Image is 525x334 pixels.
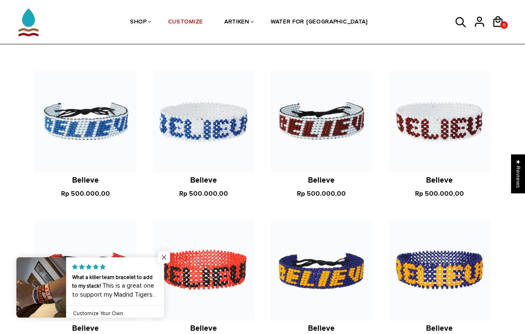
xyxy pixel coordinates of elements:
a: WATER FOR [GEOGRAPHIC_DATA] [271,1,368,44]
a: CUSTOMIZE [168,1,203,44]
span: 0 [500,20,508,30]
span: Rp 500.000,00 [297,190,346,198]
a: Believe [190,324,217,333]
span: Rp 500.000,00 [415,190,464,198]
a: ARTIKEN [224,1,249,44]
a: Believe [426,176,453,185]
a: Believe [308,176,335,185]
a: SHOP [130,1,147,44]
a: Believe [426,324,453,333]
a: Believe [72,176,99,185]
div: Click to open Judge.me floating reviews tab [511,154,525,193]
a: 0 [500,21,508,29]
a: Believe [72,324,99,333]
span: Rp 500.000,00 [179,190,228,198]
span: Rp 500.000,00 [61,190,110,198]
span: Close popup widget [158,251,170,263]
a: Believe [308,324,335,333]
a: Believe [190,176,217,185]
